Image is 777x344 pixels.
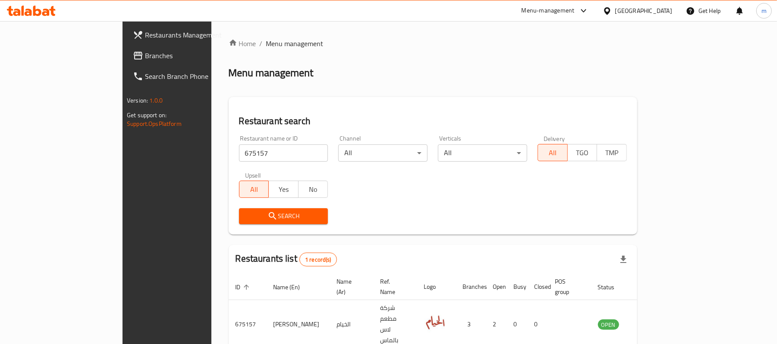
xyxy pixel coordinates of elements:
a: Support.OpsPlatform [127,118,182,129]
input: Search for restaurant name or ID.. [239,144,328,162]
span: Name (Ar) [337,276,363,297]
span: 1 record(s) [300,256,337,264]
span: Version: [127,95,148,106]
div: Export file [613,249,634,270]
span: No [302,183,325,196]
button: All [239,181,269,198]
div: [GEOGRAPHIC_DATA] [615,6,672,16]
span: Get support on: [127,109,167,121]
a: Branches [126,45,252,66]
button: All [538,144,568,161]
th: Branches [456,274,486,300]
button: Search [239,208,328,224]
img: Al Kayyam [424,312,446,333]
button: TMP [597,144,627,161]
button: No [298,181,328,198]
div: Total records count [299,253,337,266]
span: Yes [272,183,295,196]
div: All [338,144,428,162]
span: TGO [571,147,594,159]
span: Branches [145,50,245,61]
span: m [761,6,767,16]
th: Closed [528,274,548,300]
span: ID [236,282,252,292]
div: All [438,144,527,162]
span: Ref. Name [381,276,407,297]
span: Name (En) [274,282,311,292]
div: Menu-management [522,6,575,16]
th: Action [636,274,666,300]
button: TGO [567,144,598,161]
th: Open [486,274,507,300]
label: Delivery [544,135,565,141]
span: Search Branch Phone [145,71,245,81]
span: Status [598,282,626,292]
span: All [541,147,564,159]
span: OPEN [598,320,619,330]
span: All [243,183,266,196]
th: Busy [507,274,528,300]
h2: Restaurant search [239,115,627,128]
h2: Restaurants list [236,252,337,266]
span: Restaurants Management [145,30,245,40]
span: Menu management [266,38,324,49]
nav: breadcrumb [229,38,637,49]
span: POS group [555,276,581,297]
th: Logo [417,274,456,300]
a: Restaurants Management [126,25,252,45]
label: Upsell [245,172,261,178]
span: TMP [601,147,623,159]
button: Yes [268,181,299,198]
h2: Menu management [229,66,314,80]
span: 1.0.0 [149,95,163,106]
a: Search Branch Phone [126,66,252,87]
span: Search [246,211,321,222]
li: / [260,38,263,49]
